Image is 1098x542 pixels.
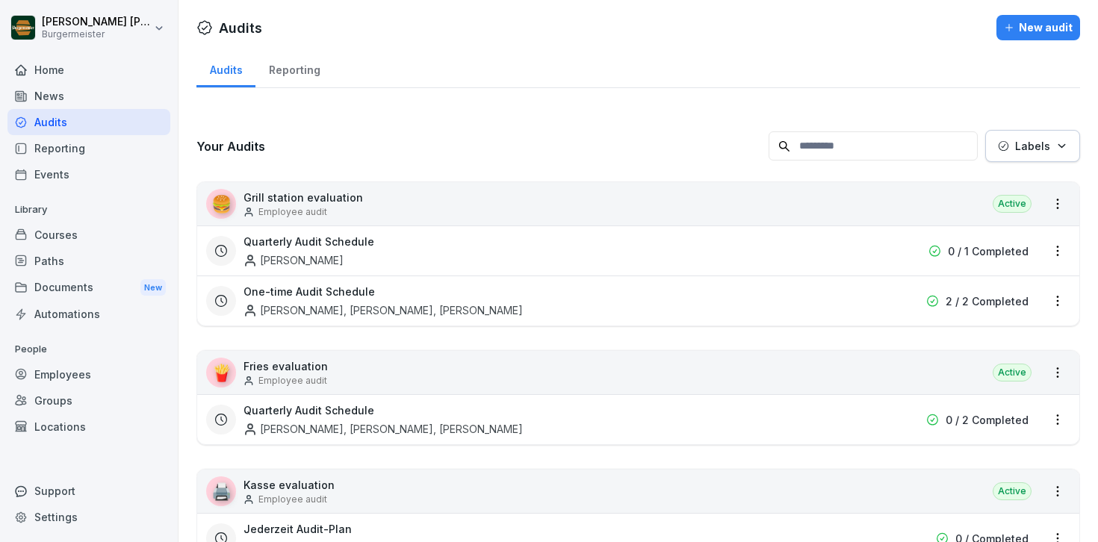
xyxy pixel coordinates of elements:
[244,284,375,299] h3: One-time Audit Schedule
[7,504,170,530] a: Settings
[244,521,352,537] h3: Jederzeit Audit-Plan
[948,243,1029,259] p: 0 / 1 Completed
[946,412,1029,428] p: 0 / 2 Completed
[42,29,151,40] p: Burgermeister
[985,130,1080,162] button: Labels
[219,18,262,38] h1: Audits
[7,198,170,222] p: Library
[258,374,327,387] p: Employee audit
[7,414,170,440] a: Locations
[993,364,1032,381] div: Active
[7,387,170,414] a: Groups
[7,478,170,504] div: Support
[7,301,170,327] a: Automations
[244,358,328,374] p: Fries evaluation
[946,293,1029,309] p: 2 / 2 Completed
[244,402,374,418] h3: Quarterly Audit Schedule
[7,83,170,109] a: News
[7,57,170,83] a: Home
[244,477,335,493] p: Kasse evaluation
[7,222,170,248] a: Courses
[7,274,170,302] a: DocumentsNew
[244,421,523,437] div: [PERSON_NAME], [PERSON_NAME], [PERSON_NAME]
[258,493,327,506] p: Employee audit
[206,358,236,387] div: 🍟
[244,190,363,205] p: Grill station evaluation
[206,476,236,506] div: 🖨️
[206,189,236,219] div: 🍔
[7,361,170,387] a: Employees
[1015,138,1050,154] p: Labels
[993,482,1032,500] div: Active
[196,138,761,155] h3: Your Audits
[7,135,170,161] a: Reporting
[244,234,374,249] h3: Quarterly Audit Schedule
[258,205,327,219] p: Employee audit
[1004,19,1073,36] div: New audit
[140,279,166,296] div: New
[996,15,1080,40] button: New audit
[993,195,1032,213] div: Active
[7,161,170,187] a: Events
[244,252,344,268] div: [PERSON_NAME]
[7,274,170,302] div: Documents
[7,248,170,274] a: Paths
[244,302,523,318] div: [PERSON_NAME], [PERSON_NAME], [PERSON_NAME]
[7,337,170,361] p: People
[255,49,333,87] a: Reporting
[42,16,151,28] p: [PERSON_NAME] [PERSON_NAME] [PERSON_NAME]
[7,109,170,135] a: Audits
[196,49,255,87] a: Audits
